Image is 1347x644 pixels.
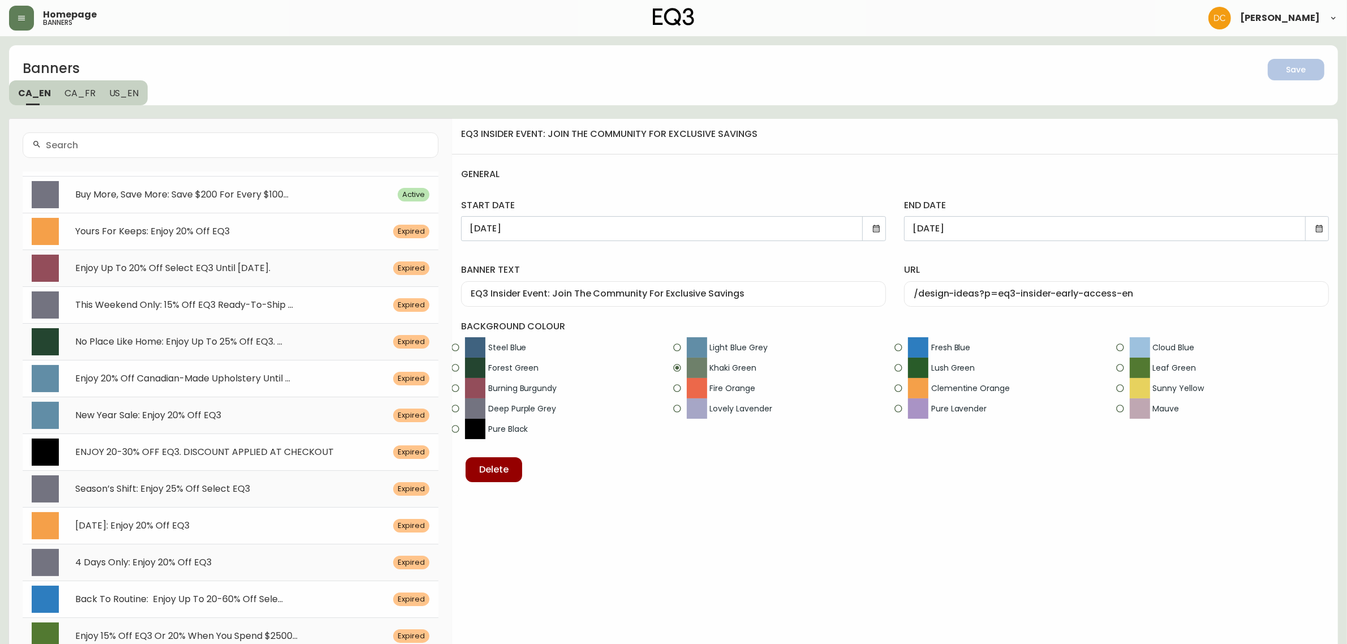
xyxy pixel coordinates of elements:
span: Expired [393,594,429,604]
span: CA_FR [64,87,96,99]
h4: general [461,154,1329,194]
label: url [904,264,1329,276]
img: logo [653,8,695,26]
input: Search [46,140,429,151]
div: Enjoy Up To 20% Off Select EQ3 Until [DATE].Expired [23,250,438,286]
span: No Place Like Home: Enjoy Up To 25% Off EQ3. ... [75,335,282,348]
span: Pure Lavender [908,398,987,419]
input: DD/MM/YYYY [913,224,1310,234]
span: CA_EN [18,87,51,99]
label: end date [904,199,1329,212]
h4: eq3 insider event: join the community for exclusive savings [461,128,1342,140]
span: Season’s Shift: Enjoy 25% Off Select EQ3 [75,482,250,495]
span: Expired [393,447,429,457]
img: 7eb451d6983258353faa3212700b340b [1208,7,1231,29]
span: Forest Green [465,358,539,378]
span: Expired [393,300,429,310]
div: Enjoy 20% Off Canadian-Made Upholstery Until ...Expired [23,360,438,397]
span: Expired [393,410,429,420]
div: 4 Days Only: Enjoy 20% Off EQ3Expired [23,544,438,581]
input: DD/MM/YYYY [470,224,867,234]
span: Sunny Yellow [1130,378,1204,398]
span: Homepage [43,10,97,19]
span: Pure Black [465,419,528,439]
h4: background colour [461,307,1329,346]
span: Enjoy Up To 20% Off Select EQ3 Until [DATE]. [75,261,270,274]
span: Expired [393,557,429,568]
span: ENJOY 20-30% OFF EQ3. DISCOUNT APPLIED AT CHECKOUT [75,445,334,458]
div: This Weekend Only: 15% Off EQ3 Ready-To-Ship ...Expired [23,286,438,323]
span: Expired [393,226,429,237]
span: Expired [393,263,429,273]
span: Expired [393,337,429,347]
span: Expired [393,521,429,531]
span: Cloud Blue [1130,337,1195,358]
span: Fire Orange [687,378,755,398]
span: Buy More, Save More: Save $200 For Every $100... [75,188,289,201]
span: New Year Sale: Enjoy 20% Off EQ3 [75,409,221,422]
h5: banners [43,19,72,26]
span: Deep Purple Grey [465,398,556,419]
span: [PERSON_NAME] [1240,14,1320,23]
span: This Weekend Only: 15% Off EQ3 Ready-To-Ship ... [75,298,293,311]
div: No Place Like Home: Enjoy Up To 25% Off EQ3. ...Expired [23,323,438,360]
span: Expired [393,373,429,384]
span: 4 Days Only: Enjoy 20% Off EQ3 [75,556,212,569]
span: [DATE]: Enjoy 20% Off EQ3 [75,519,190,532]
div: Season’s Shift: Enjoy 25% Off Select EQ3Expired [23,470,438,507]
span: Burning Burgundy [465,378,557,398]
div: New Year Sale: Enjoy 20% Off EQ3Expired [23,397,438,433]
h2: Banners [23,59,148,80]
span: Lovely Lavender [687,398,772,419]
button: Delete [466,457,522,482]
div: ENJOY 20-30% OFF EQ3. DISCOUNT APPLIED AT CHECKOUTExpired [23,433,438,470]
label: start date [461,199,886,212]
span: Enjoy 15% Off EQ3 Or 20% When You Spend $2500... [75,629,298,642]
span: Steel Blue [465,337,527,358]
div: [DATE]: Enjoy 20% Off EQ3Expired [23,507,438,544]
div: Buy More, Save More: Save $200 For Every $100...Active [23,176,438,213]
span: Lush Green [908,358,975,378]
label: banner text [461,264,886,276]
div: Back To Routine: Enjoy Up To 20-60% Off Sele...Expired [23,581,438,617]
span: Enjoy 20% Off Canadian-Made Upholstery Until ... [75,372,290,385]
span: Back To Routine: Enjoy Up To 20-60% Off Sele... [75,593,283,606]
span: Leaf Green [1130,358,1197,378]
span: Clementine Orange [908,378,1010,398]
span: Expired [393,631,429,641]
span: Delete [479,463,509,476]
span: Mauve [1130,398,1180,419]
span: Khaki Green [687,358,756,378]
span: Light Blue Grey [687,337,768,358]
div: Yours For Keeps: Enjoy 20% Off EQ3Expired [23,213,438,250]
span: Fresh Blue [908,337,971,358]
span: Expired [393,484,429,494]
span: Active [398,190,429,200]
span: Yours For Keeps: Enjoy 20% Off EQ3 [75,225,230,238]
span: US_EN [109,87,139,99]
